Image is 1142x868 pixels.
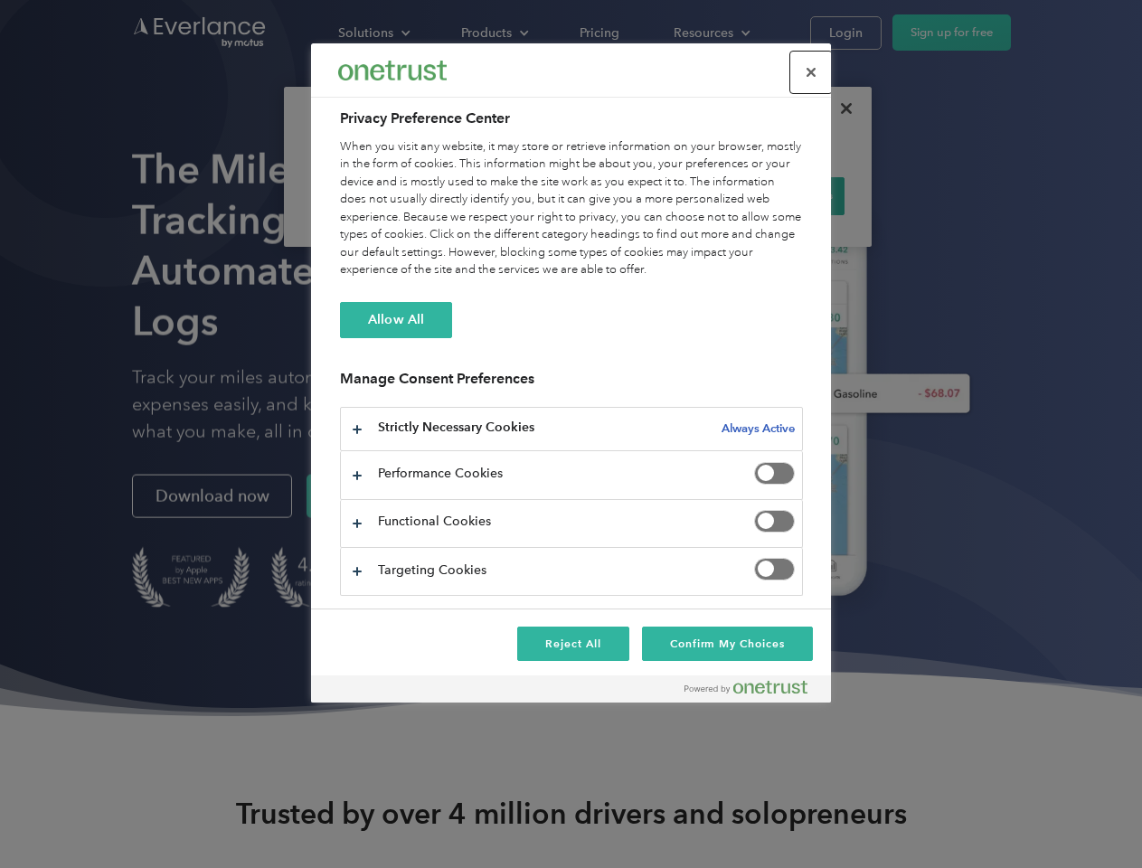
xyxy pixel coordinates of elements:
[340,138,803,279] div: When you visit any website, it may store or retrieve information on your browser, mostly in the f...
[642,627,813,661] button: Confirm My Choices
[338,61,447,80] img: Everlance
[311,43,831,703] div: Preference center
[338,52,447,89] div: Everlance
[340,302,452,338] button: Allow All
[340,108,803,129] h2: Privacy Preference Center
[340,370,803,398] h3: Manage Consent Preferences
[517,627,629,661] button: Reject All
[311,43,831,703] div: Privacy Preference Center
[791,52,831,92] button: Close
[684,680,822,703] a: Powered by OneTrust Opens in a new Tab
[684,680,807,694] img: Powered by OneTrust Opens in a new Tab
